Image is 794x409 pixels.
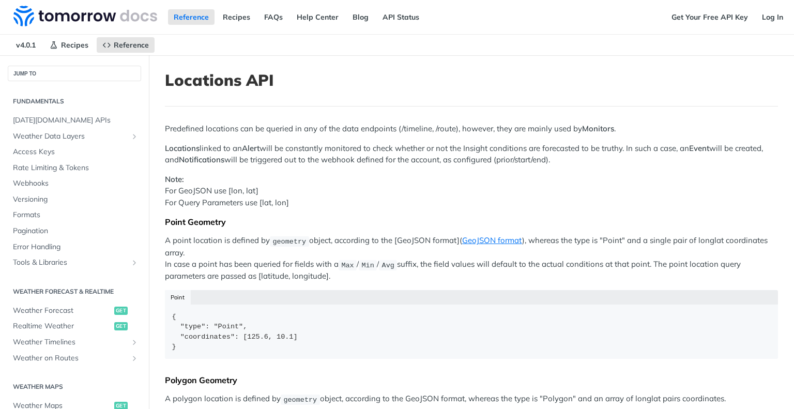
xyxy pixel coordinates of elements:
a: Tools & LibrariesShow subpages for Tools & Libraries [8,255,141,270]
a: Log In [756,9,789,25]
strong: Monitors [582,124,614,133]
h2: Fundamentals [8,97,141,106]
strong: Alert [242,143,259,153]
code: geometry [281,395,320,405]
a: Error Handling [8,239,141,255]
span: get [114,322,128,330]
a: Blog [347,9,374,25]
strong: Notifications [179,155,224,164]
button: Show subpages for Tools & Libraries [130,259,139,267]
span: Weather Forecast [13,306,112,316]
strong: Note: [165,174,184,184]
h2: Weather Forecast & realtime [8,287,141,296]
code: Avg [379,260,397,270]
a: Webhooks [8,176,141,191]
a: Weather TimelinesShow subpages for Weather Timelines [8,335,141,350]
p: A point location is defined by object, according to the [GeoJSON format]( ), whereas the type is ... [165,235,778,282]
a: Formats [8,207,141,223]
h2: Weather Maps [8,382,141,391]
h1: Locations API [165,71,778,89]
button: JUMP TO [8,66,141,81]
a: [DATE][DOMAIN_NAME] APIs [8,113,141,128]
span: Rate Limiting & Tokens [13,163,139,173]
a: Weather Data LayersShow subpages for Weather Data Layers [8,129,141,144]
a: Help Center [291,9,344,25]
code: Max [339,260,357,270]
a: Weather Forecastget [8,303,141,319]
code: Min [359,260,377,270]
a: FAQs [258,9,288,25]
a: Weather on RoutesShow subpages for Weather on Routes [8,351,141,366]
span: Webhooks [13,178,139,189]
a: GeoJSON format [462,235,522,245]
span: Versioning [13,194,139,205]
img: Tomorrow.io Weather API Docs [13,6,157,26]
span: Realtime Weather [13,321,112,331]
p: For GeoJSON use [lon, lat] For Query Parameters use [lat, lon] [165,174,778,209]
p: linked to an will be constantly monitored to check whether or not the Insight conditions are fore... [165,143,778,166]
strong: Event [689,143,709,153]
a: Get Your Free API Key [666,9,754,25]
span: [DATE][DOMAIN_NAME] APIs [13,115,139,126]
button: Show subpages for Weather on Routes [130,354,139,362]
a: API Status [377,9,425,25]
a: Reference [97,37,155,53]
span: Weather Data Layers [13,131,128,142]
button: Show subpages for Weather Data Layers [130,132,139,141]
span: Formats [13,210,139,220]
div: Point Geometry [165,217,778,227]
a: Recipes [44,37,94,53]
a: Rate Limiting & Tokens [8,160,141,176]
span: Reference [114,40,149,50]
span: v4.0.1 [10,37,41,53]
span: Tools & Libraries [13,257,128,268]
code: { "type": "Point", "coordinates": [125.6, 10.1] } [165,305,778,359]
button: Show subpages for Weather Timelines [130,338,139,346]
code: geometry [270,236,309,247]
span: Pagination [13,226,139,236]
span: Recipes [61,40,88,50]
a: Pagination [8,223,141,239]
p: A polygon location is defined by object, according to the GeoJSON format, whereas the type is "Po... [165,393,778,405]
span: Error Handling [13,242,139,252]
strong: Locations [165,143,200,153]
a: Versioning [8,192,141,207]
a: Realtime Weatherget [8,319,141,334]
p: Predefined locations can be queried in any of the data endpoints (/timeline, /route), however, th... [165,123,778,135]
a: Reference [168,9,215,25]
span: Weather on Routes [13,353,128,363]
a: Recipes [217,9,256,25]
div: Polygon Geometry [165,375,778,385]
a: Access Keys [8,144,141,160]
span: Access Keys [13,147,139,157]
span: get [114,307,128,315]
span: Weather Timelines [13,337,128,347]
